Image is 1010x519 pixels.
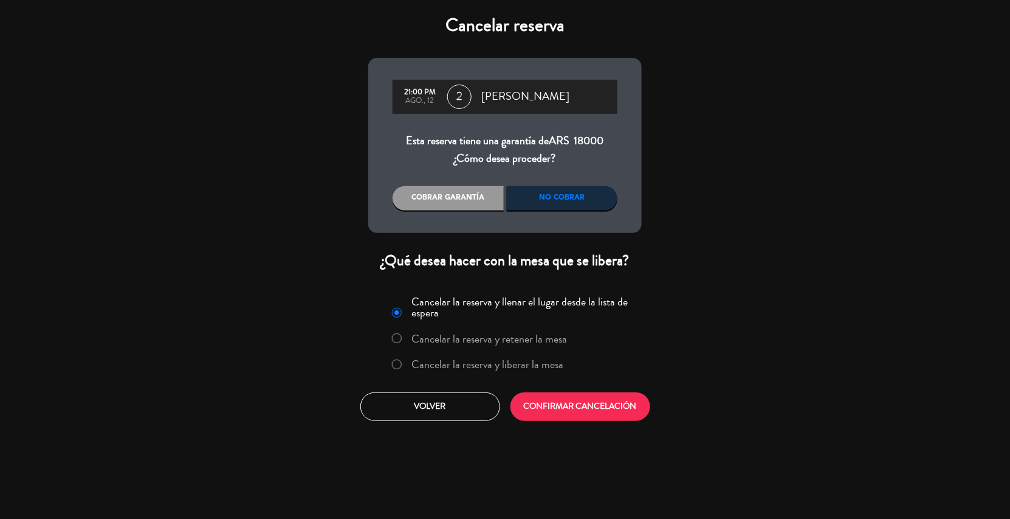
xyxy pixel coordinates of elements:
span: 2 [447,85,472,109]
div: ¿Qué desea hacer con la mesa que se libera? [368,251,642,270]
div: 21:00 PM [399,88,441,97]
div: Cobrar garantía [393,186,504,211]
span: [PERSON_NAME] [481,88,569,106]
div: Esta reserva tiene una garantía de ¿Cómo desea proceder? [393,132,617,168]
label: Cancelar la reserva y retener la mesa [412,333,568,344]
label: Cancelar la reserva y llenar el lugar desde la lista de espera [412,296,634,318]
span: ARS [549,133,570,148]
div: ago., 12 [399,97,441,105]
h4: Cancelar reserva [368,15,642,37]
label: Cancelar la reserva y liberar la mesa [412,359,564,370]
button: CONFIRMAR CANCELACIÓN [510,392,650,421]
div: No cobrar [507,186,618,211]
button: Volver [360,392,500,421]
span: 18000 [574,133,604,148]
